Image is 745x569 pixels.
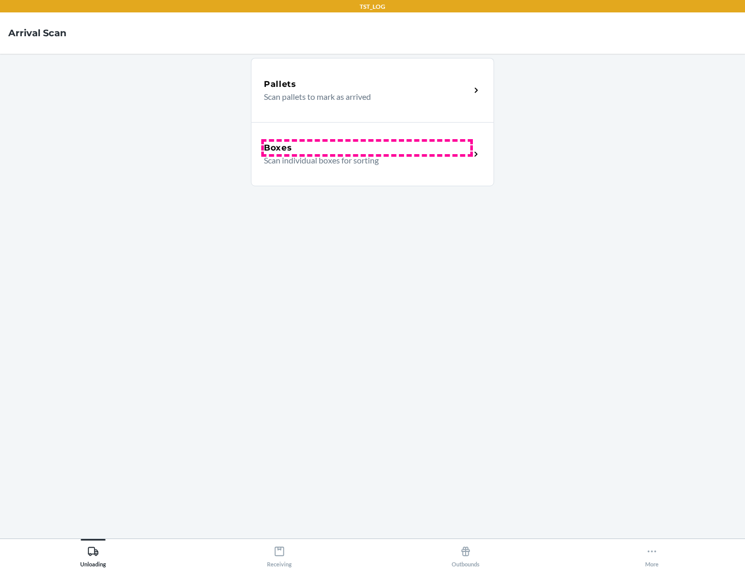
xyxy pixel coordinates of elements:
[267,542,292,567] div: Receiving
[559,539,745,567] button: More
[452,542,480,567] div: Outbounds
[264,142,292,154] h5: Boxes
[264,78,296,91] h5: Pallets
[645,542,659,567] div: More
[373,539,559,567] button: Outbounds
[80,542,106,567] div: Unloading
[360,2,385,11] p: TST_LOG
[251,122,494,186] a: BoxesScan individual boxes for sorting
[186,539,373,567] button: Receiving
[264,154,462,167] p: Scan individual boxes for sorting
[8,26,66,40] h4: Arrival Scan
[251,58,494,122] a: PalletsScan pallets to mark as arrived
[264,91,462,103] p: Scan pallets to mark as arrived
